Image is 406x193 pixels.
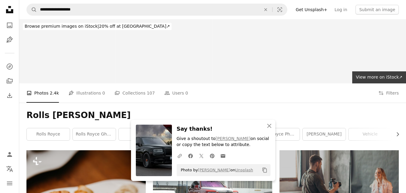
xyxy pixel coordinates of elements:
h1: Rolls [PERSON_NAME] [26,110,399,121]
a: a red rolls royce parked in front of a building [153,187,272,193]
a: Share on Twitter [196,150,207,162]
button: Filters [378,83,399,103]
span: Photo by on [178,165,253,175]
span: Browse premium images on iStock | [25,24,99,29]
a: Get Unsplash+ [292,5,331,14]
a: rolls royce [27,128,70,140]
span: 0 [185,90,188,96]
form: Find visuals sitewide [26,4,287,16]
span: 107 [147,90,155,96]
a: Explore [4,61,16,73]
a: Download History [4,89,16,101]
p: Give a shoutout to on social or copy the text below to attribute. [177,136,270,148]
button: Search Unsplash [27,4,37,15]
a: Browse premium images on iStock|20% off at [GEOGRAPHIC_DATA]↗ [19,19,175,34]
a: Collections [4,75,16,87]
button: Clear [259,4,272,15]
a: View more on iStock↗ [352,71,406,83]
a: rolls royce phantom [257,128,300,140]
a: [PERSON_NAME] [303,128,346,140]
a: rolls royce ghost [73,128,116,140]
button: scroll list to the right [392,128,399,140]
a: Log in / Sign up [4,148,16,160]
a: Share on Pinterest [207,150,218,162]
span: View more on iStock ↗ [356,75,402,79]
a: [PERSON_NAME] [198,168,230,172]
a: Share on Facebook [185,150,196,162]
a: Users 0 [164,83,188,103]
button: Copy to clipboard [260,165,270,175]
span: 0 [102,90,105,96]
button: Language [4,163,16,175]
a: Log in [331,5,351,14]
a: Illustrations [4,34,16,46]
span: 20% off at [GEOGRAPHIC_DATA] ↗ [25,24,170,29]
a: car [119,128,162,140]
a: Share over email [218,150,228,162]
a: vehicle [349,128,392,140]
a: Photos [4,19,16,31]
a: [PERSON_NAME] [215,136,250,141]
button: Menu [4,177,16,189]
a: Illustrations 0 [69,83,105,103]
a: Unsplash [235,168,253,172]
button: Submit an image [356,5,399,14]
h3: Say thanks! [177,125,270,133]
button: Visual search [273,4,287,15]
a: Collections 107 [114,83,155,103]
